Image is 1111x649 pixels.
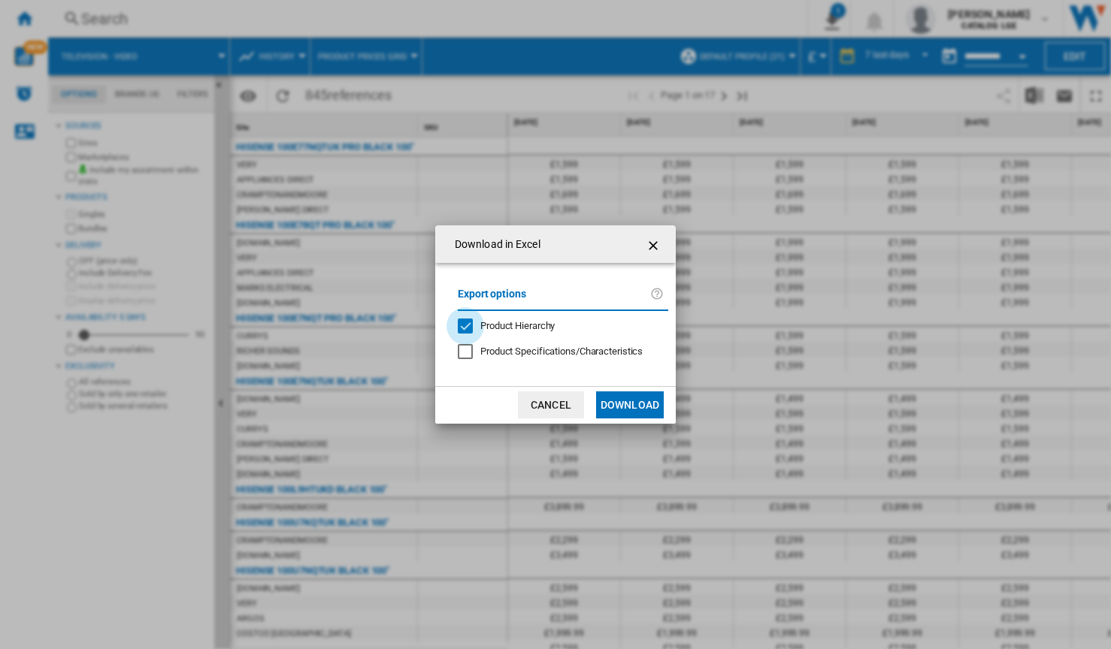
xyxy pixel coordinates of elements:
span: Product Hierarchy [480,320,555,331]
md-checkbox: Product Hierarchy [458,318,656,333]
h4: Download in Excel [447,237,540,252]
div: Only applies to Category View [480,345,643,358]
button: Cancel [518,391,584,418]
span: Product Specifications/Characteristics [480,346,643,357]
ng-md-icon: getI18NText('BUTTONS.CLOSE_DIALOG') [646,237,664,255]
button: getI18NText('BUTTONS.CLOSE_DIALOG') [640,229,670,259]
md-dialog: Download in ... [435,225,676,423]
label: Export options [458,285,650,313]
button: Download [596,391,664,418]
